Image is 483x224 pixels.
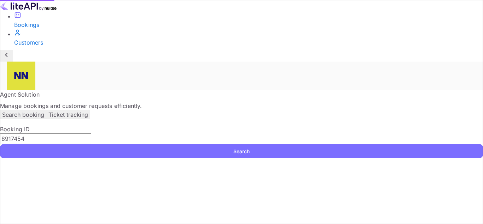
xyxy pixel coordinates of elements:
a: Customers [14,29,483,47]
div: Bookings [14,21,483,29]
a: Bookings [14,11,483,29]
div: Customers [14,38,483,47]
img: N/A N/A [7,62,35,90]
p: Ticket tracking [48,110,88,119]
p: Search booking [2,110,44,119]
